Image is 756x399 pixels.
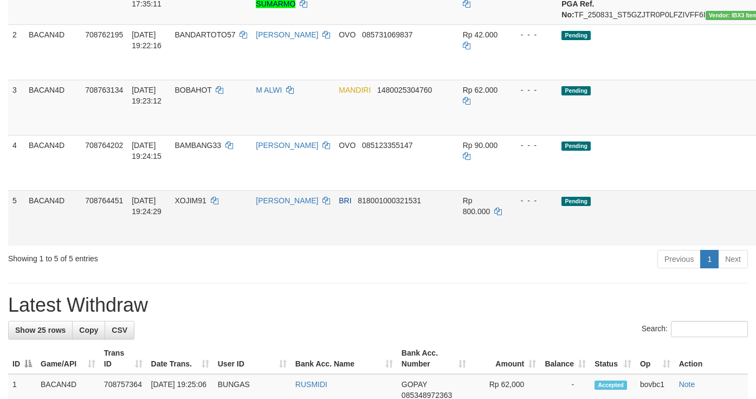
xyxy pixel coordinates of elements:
span: Show 25 rows [15,326,66,334]
th: User ID: activate to sort column ascending [214,343,291,374]
div: Showing 1 to 5 of 5 entries [8,249,307,264]
a: [PERSON_NAME] [256,141,318,150]
span: Pending [561,197,591,206]
span: OVO [339,30,356,39]
span: Accepted [595,381,627,390]
span: BRI [339,196,351,205]
a: Copy [72,321,105,339]
span: [DATE] 19:24:29 [132,196,161,216]
a: RUSMIDI [295,380,327,389]
a: Next [718,250,748,268]
span: Copy [79,326,98,334]
a: M ALWI [256,86,282,94]
span: [DATE] 19:24:15 [132,141,161,160]
td: BACAN4D [24,190,81,246]
th: Amount: activate to sort column ascending [470,343,540,374]
span: XOJIM91 [175,196,206,205]
span: [DATE] 19:22:16 [132,30,161,50]
span: Rp 62.000 [463,86,498,94]
span: Pending [561,31,591,40]
span: CSV [112,326,127,334]
a: 1 [700,250,719,268]
a: [PERSON_NAME] [256,30,318,39]
td: 3 [8,80,24,135]
span: Rp 42.000 [463,30,498,39]
td: 4 [8,135,24,190]
span: Copy 085123355147 to clipboard [362,141,412,150]
span: BANDARTOTO57 [175,30,235,39]
label: Search: [642,321,748,337]
th: Action [675,343,748,374]
th: Date Trans.: activate to sort column ascending [147,343,214,374]
th: Game/API: activate to sort column ascending [36,343,100,374]
th: Bank Acc. Name: activate to sort column ascending [291,343,397,374]
a: Note [679,380,695,389]
span: Pending [561,86,591,95]
div: - - - [512,29,553,40]
div: - - - [512,140,553,151]
span: [DATE] 19:23:12 [132,86,161,105]
span: Copy 1480025304760 to clipboard [377,86,432,94]
a: Show 25 rows [8,321,73,339]
span: GOPAY [402,380,427,389]
span: OVO [339,141,356,150]
td: BACAN4D [24,80,81,135]
a: Previous [657,250,701,268]
span: Rp 90.000 [463,141,498,150]
th: Trans ID: activate to sort column ascending [100,343,147,374]
span: 708762195 [85,30,123,39]
div: - - - [512,195,553,206]
a: CSV [105,321,134,339]
td: 5 [8,190,24,246]
input: Search: [671,321,748,337]
span: 708763134 [85,86,123,94]
span: MANDIRI [339,86,371,94]
td: 2 [8,24,24,80]
th: Op: activate to sort column ascending [636,343,675,374]
span: 708764451 [85,196,123,205]
th: Balance: activate to sort column ascending [540,343,590,374]
h1: Latest Withdraw [8,294,748,316]
a: [PERSON_NAME] [256,196,318,205]
th: Bank Acc. Number: activate to sort column ascending [397,343,470,374]
td: BACAN4D [24,24,81,80]
span: Copy 818001000321531 to clipboard [358,196,421,205]
span: Pending [561,141,591,151]
div: - - - [512,85,553,95]
td: BACAN4D [24,135,81,190]
th: Status: activate to sort column ascending [590,343,636,374]
th: ID: activate to sort column descending [8,343,36,374]
span: BOBAHOT [175,86,211,94]
span: BAMBANG33 [175,141,221,150]
span: 708764202 [85,141,123,150]
span: Copy 085731069837 to clipboard [362,30,412,39]
span: Rp 800.000 [463,196,490,216]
